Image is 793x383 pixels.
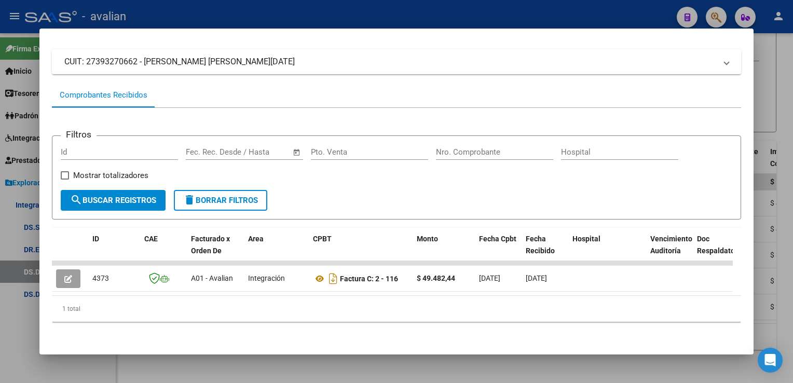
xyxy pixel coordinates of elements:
[191,274,233,282] span: A01 - Avalian
[174,190,267,211] button: Borrar Filtros
[140,228,187,273] datatable-header-cell: CAE
[52,296,741,322] div: 1 total
[526,274,547,282] span: [DATE]
[572,235,600,243] span: Hospital
[187,228,244,273] datatable-header-cell: Facturado x Orden De
[186,147,228,157] input: Fecha inicio
[340,275,398,283] strong: Factura C: 2 - 116
[568,228,646,273] datatable-header-cell: Hospital
[291,146,303,158] button: Open calendar
[248,235,264,243] span: Area
[413,228,475,273] datatable-header-cell: Monto
[61,128,97,141] h3: Filtros
[475,228,522,273] datatable-header-cell: Fecha Cpbt
[326,270,340,287] i: Descargar documento
[479,235,516,243] span: Fecha Cpbt
[144,235,158,243] span: CAE
[479,274,500,282] span: [DATE]
[248,274,285,282] span: Integración
[73,169,148,182] span: Mostrar totalizadores
[70,196,156,205] span: Buscar Registros
[64,56,716,68] mat-panel-title: CUIT: 27393270662 - [PERSON_NAME] [PERSON_NAME][DATE]
[417,235,438,243] span: Monto
[70,194,83,206] mat-icon: search
[522,228,568,273] datatable-header-cell: Fecha Recibido
[92,235,99,243] span: ID
[313,235,332,243] span: CPBT
[237,147,288,157] input: Fecha fin
[88,228,140,273] datatable-header-cell: ID
[758,348,783,373] div: Open Intercom Messenger
[183,194,196,206] mat-icon: delete
[244,228,309,273] datatable-header-cell: Area
[697,235,744,255] span: Doc Respaldatoria
[92,274,109,282] span: 4373
[650,235,692,255] span: Vencimiento Auditoría
[693,228,755,273] datatable-header-cell: Doc Respaldatoria
[60,89,147,101] div: Comprobantes Recibidos
[183,196,258,205] span: Borrar Filtros
[52,49,741,74] mat-expansion-panel-header: CUIT: 27393270662 - [PERSON_NAME] [PERSON_NAME][DATE]
[191,235,230,255] span: Facturado x Orden De
[417,274,455,282] strong: $ 49.482,44
[646,228,693,273] datatable-header-cell: Vencimiento Auditoría
[309,228,413,273] datatable-header-cell: CPBT
[526,235,555,255] span: Fecha Recibido
[61,190,166,211] button: Buscar Registros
